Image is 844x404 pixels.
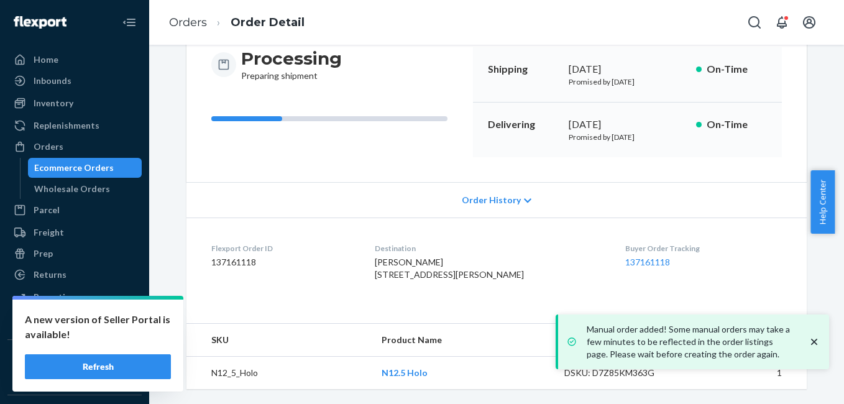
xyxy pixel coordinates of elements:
[488,117,559,132] p: Delivering
[7,350,142,370] button: Integrations
[769,10,794,35] button: Open notifications
[28,158,142,178] a: Ecommerce Orders
[7,287,142,307] a: Reporting
[241,47,342,70] h3: Processing
[241,47,342,82] div: Preparing shipment
[34,204,60,216] div: Parcel
[7,116,142,135] a: Replenishments
[7,93,142,113] a: Inventory
[569,117,686,132] div: [DATE]
[211,256,355,269] dd: 137161118
[25,354,171,379] button: Refresh
[34,75,71,87] div: Inbounds
[810,170,835,234] button: Help Center
[7,244,142,264] a: Prep
[7,200,142,220] a: Parcel
[564,367,681,379] div: DSKU: D7Z85KM363G
[34,269,67,281] div: Returns
[117,10,142,35] button: Close Navigation
[488,62,559,76] p: Shipping
[797,10,822,35] button: Open account menu
[742,10,767,35] button: Open Search Box
[34,183,110,195] div: Wholesale Orders
[7,310,142,329] a: Billing
[34,97,73,109] div: Inventory
[7,137,142,157] a: Orders
[34,119,99,132] div: Replenishments
[690,357,807,390] td: 1
[28,179,142,199] a: Wholesale Orders
[7,265,142,285] a: Returns
[569,76,686,87] p: Promised by [DATE]
[34,162,114,174] div: Ecommerce Orders
[34,226,64,239] div: Freight
[707,62,767,76] p: On-Time
[372,324,554,357] th: Product Name
[211,243,355,254] dt: Flexport Order ID
[34,291,75,303] div: Reporting
[625,257,670,267] a: 137161118
[14,16,67,29] img: Flexport logo
[186,357,372,390] td: N12_5_Holo
[375,257,524,280] span: [PERSON_NAME] [STREET_ADDRESS][PERSON_NAME]
[34,140,63,153] div: Orders
[554,324,691,357] th: Details
[587,323,796,360] p: Manual order added! Some manual orders may take a few minutes to be reflected in the order listin...
[462,194,521,206] span: Order History
[34,247,53,260] div: Prep
[7,50,142,70] a: Home
[7,375,142,390] a: Add Integration
[159,4,314,41] ol: breadcrumbs
[186,324,372,357] th: SKU
[808,336,820,348] svg: close toast
[707,117,767,132] p: On-Time
[231,16,305,29] a: Order Detail
[569,62,686,76] div: [DATE]
[7,71,142,91] a: Inbounds
[569,132,686,142] p: Promised by [DATE]
[375,243,606,254] dt: Destination
[625,243,782,254] dt: Buyer Order Tracking
[7,223,142,242] a: Freight
[34,53,58,66] div: Home
[25,312,171,342] p: A new version of Seller Portal is available!
[382,367,428,378] a: N12.5 Holo
[169,16,207,29] a: Orders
